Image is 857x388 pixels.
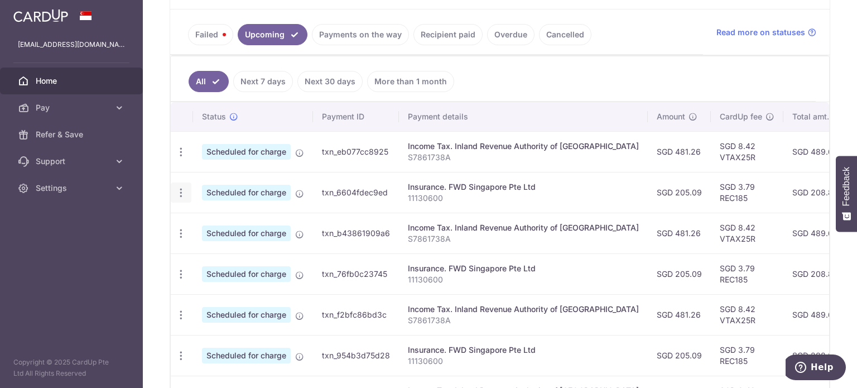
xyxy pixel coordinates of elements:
[408,181,639,193] div: Insurance. FWD Singapore Pte Ltd
[792,111,829,122] span: Total amt.
[786,355,846,382] iframe: Opens a widget where you can find more information
[783,213,850,253] td: SGD 489.68
[313,294,399,335] td: txn_f2bfc86bd3c
[648,335,711,376] td: SGD 205.09
[716,27,816,38] a: Read more on statuses
[202,185,291,200] span: Scheduled for charge
[189,71,229,92] a: All
[783,131,850,172] td: SGD 489.68
[841,167,851,206] span: Feedback
[36,156,109,167] span: Support
[313,213,399,253] td: txn_b43861909a6
[367,71,454,92] a: More than 1 month
[399,102,648,131] th: Payment details
[408,152,639,163] p: S7861738A
[716,27,805,38] span: Read more on statuses
[711,253,783,294] td: SGD 3.79 REC185
[408,344,639,356] div: Insurance. FWD Singapore Pte Ltd
[711,213,783,253] td: SGD 8.42 VTAX25R
[36,129,109,140] span: Refer & Save
[711,172,783,213] td: SGD 3.79 REC185
[313,253,399,294] td: txn_76fb0c23745
[36,75,109,87] span: Home
[487,24,535,45] a: Overdue
[233,71,293,92] a: Next 7 days
[408,356,639,367] p: 11130600
[657,111,685,122] span: Amount
[408,304,639,315] div: Income Tax. Inland Revenue Authority of [GEOGRAPHIC_DATA]
[408,141,639,152] div: Income Tax. Inland Revenue Authority of [GEOGRAPHIC_DATA]
[408,193,639,204] p: 11130600
[202,144,291,160] span: Scheduled for charge
[408,274,639,285] p: 11130600
[783,335,850,376] td: SGD 208.88
[408,263,639,274] div: Insurance. FWD Singapore Pte Ltd
[648,172,711,213] td: SGD 205.09
[13,9,68,22] img: CardUp
[202,266,291,282] span: Scheduled for charge
[313,102,399,131] th: Payment ID
[313,335,399,376] td: txn_954b3d75d28
[648,253,711,294] td: SGD 205.09
[312,24,409,45] a: Payments on the way
[202,307,291,323] span: Scheduled for charge
[783,294,850,335] td: SGD 489.68
[648,131,711,172] td: SGD 481.26
[720,111,762,122] span: CardUp fee
[36,102,109,113] span: Pay
[297,71,363,92] a: Next 30 days
[539,24,591,45] a: Cancelled
[711,294,783,335] td: SGD 8.42 VTAX25R
[313,131,399,172] td: txn_eb077cc8925
[408,222,639,233] div: Income Tax. Inland Revenue Authority of [GEOGRAPHIC_DATA]
[783,172,850,213] td: SGD 208.88
[36,183,109,194] span: Settings
[408,233,639,245] p: S7861738A
[202,226,291,241] span: Scheduled for charge
[648,213,711,253] td: SGD 481.26
[711,335,783,376] td: SGD 3.79 REC185
[711,131,783,172] td: SGD 8.42 VTAX25R
[188,24,233,45] a: Failed
[836,156,857,232] button: Feedback - Show survey
[202,111,226,122] span: Status
[238,24,307,45] a: Upcoming
[783,253,850,294] td: SGD 208.88
[408,315,639,326] p: S7861738A
[648,294,711,335] td: SGD 481.26
[413,24,483,45] a: Recipient paid
[313,172,399,213] td: txn_6604fdec9ed
[202,348,291,363] span: Scheduled for charge
[18,39,125,50] p: [EMAIL_ADDRESS][DOMAIN_NAME]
